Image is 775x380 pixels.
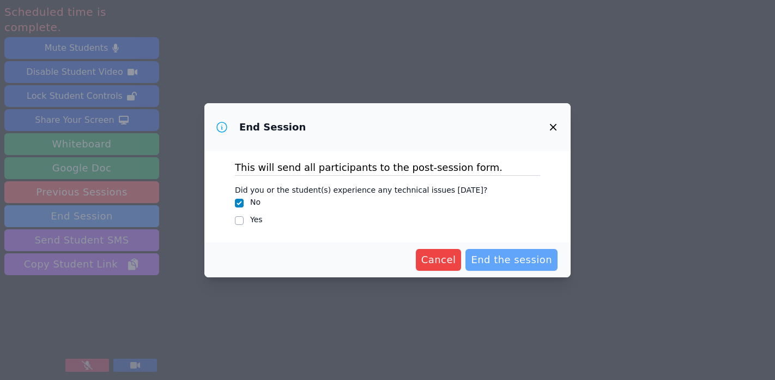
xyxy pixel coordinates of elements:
button: Cancel [416,249,462,271]
span: End the session [471,252,552,268]
h3: End Session [239,121,306,134]
button: End the session [465,249,558,271]
label: No [250,198,261,206]
legend: Did you or the student(s) experience any technical issues [DATE]? [235,180,487,197]
p: This will send all participants to the post-session form. [235,160,540,175]
label: Yes [250,215,263,224]
span: Cancel [421,252,456,268]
